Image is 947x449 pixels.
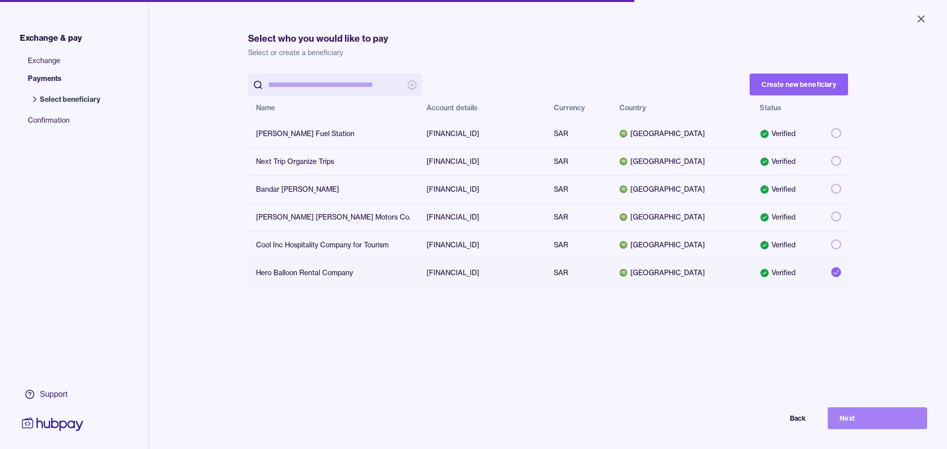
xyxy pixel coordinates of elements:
[20,384,86,405] a: Support
[546,175,611,203] td: SAR
[248,96,419,120] th: Name
[40,389,68,400] div: Support
[268,74,402,96] input: search
[546,120,611,148] td: SAR
[718,407,818,429] button: Back
[20,32,82,44] span: Exchange & pay
[28,74,110,91] span: Payments
[419,175,546,203] td: [FINANCIAL_ID]
[546,203,611,231] td: SAR
[419,231,546,259] td: [FINANCIAL_ID]
[760,212,815,222] div: Verified
[619,268,744,278] span: [GEOGRAPHIC_DATA]
[248,175,419,203] td: Bandar [PERSON_NAME]
[903,8,939,30] button: Close
[28,115,110,133] span: Confirmation
[248,120,419,148] td: [PERSON_NAME] Fuel Station
[546,259,611,287] td: SAR
[828,407,927,429] button: Next
[546,148,611,175] td: SAR
[619,156,744,166] span: [GEOGRAPHIC_DATA]
[248,48,848,58] p: Select or create a beneficiary
[419,203,546,231] td: [FINANCIAL_ID]
[40,94,100,104] span: Select beneficiary
[419,120,546,148] td: [FINANCIAL_ID]
[611,96,752,120] th: Country
[546,96,611,120] th: Currency
[546,231,611,259] td: SAR
[760,184,815,194] div: Verified
[248,231,419,259] td: Cool Inc Hospitality Company for Tourism
[419,96,546,120] th: Account details
[248,32,848,46] h1: Select who you would like to pay
[619,184,744,194] span: [GEOGRAPHIC_DATA]
[248,259,419,287] td: Hero Balloon Rental Company
[760,240,815,250] div: Verified
[419,148,546,175] td: [FINANCIAL_ID]
[28,56,110,74] span: Exchange
[760,129,815,139] div: Verified
[619,240,744,250] span: [GEOGRAPHIC_DATA]
[750,74,848,95] button: Create new beneficiary
[419,259,546,287] td: [FINANCIAL_ID]
[619,129,744,139] span: [GEOGRAPHIC_DATA]
[248,203,419,231] td: [PERSON_NAME] [PERSON_NAME] Motors Co.
[248,148,419,175] td: Next Trip Organize Trips
[752,96,823,120] th: Status
[619,212,744,222] span: [GEOGRAPHIC_DATA]
[760,268,815,278] div: Verified
[760,156,815,166] div: Verified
